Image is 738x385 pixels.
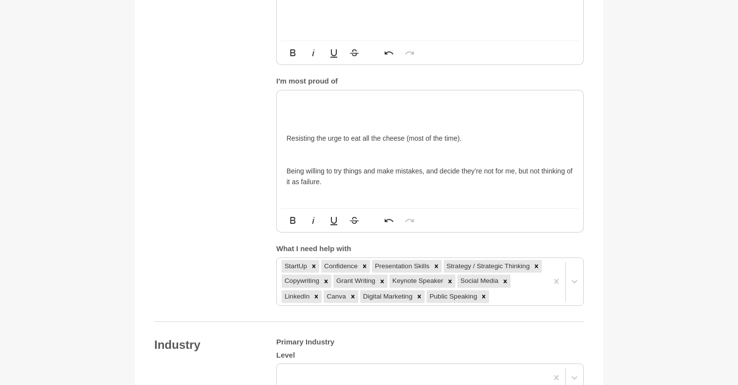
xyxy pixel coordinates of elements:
[325,211,343,230] button: Underline (⌘U)
[325,43,343,63] button: Underline (⌘U)
[345,43,364,63] button: Strikethrough (⌘S)
[444,260,532,273] div: Strategy / Strategic Thinking
[333,275,377,287] div: Grant Writing
[427,290,479,303] div: Public Speaking
[400,43,419,63] button: Redo (⌘⇧Z)
[284,211,302,230] button: Bold (⌘B)
[321,260,359,273] div: Confidence
[276,244,584,254] h5: What I need help with
[287,133,574,144] p: Resisting the urge to eat all the cheese (most of the time).
[372,260,431,273] div: Presentation Skills
[282,260,308,273] div: StartUp
[400,211,419,230] button: Redo (⌘⇧Z)
[154,338,257,352] h4: Industry
[284,43,302,63] button: Bold (⌘B)
[304,211,323,230] button: Italic (⌘I)
[282,275,321,287] div: Copywriting
[304,43,323,63] button: Italic (⌘I)
[380,211,398,230] button: Undo (⌘Z)
[345,211,364,230] button: Strikethrough (⌘S)
[360,290,414,303] div: Digital Marketing
[324,290,347,303] div: Canva
[276,351,584,360] h5: Level
[389,275,445,287] div: Keynote Speaker
[282,290,311,303] div: LinkedIn
[276,77,584,86] h5: I'm most proud of
[276,338,584,347] h5: Primary Industry
[380,43,398,63] button: Undo (⌘Z)
[457,275,500,287] div: Social Media
[287,166,574,188] p: Being willing to try things and make mistakes, and decide they’re not for me, but not thinking of...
